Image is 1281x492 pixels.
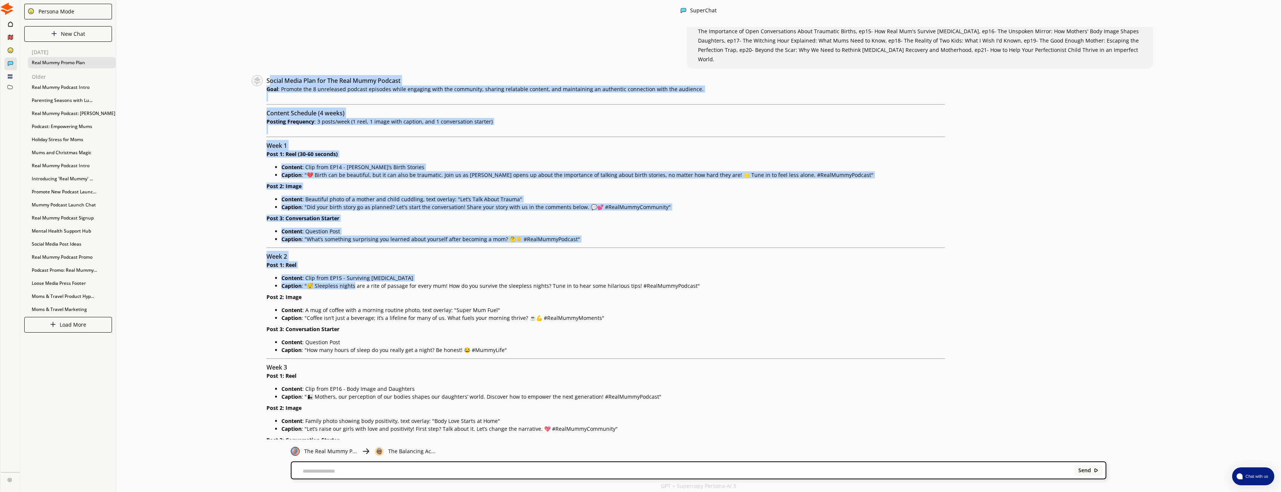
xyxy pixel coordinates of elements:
h3: Week 1 [267,140,945,151]
strong: Caption [281,314,302,321]
p: : "👩‍👧 Mothers, our perception of our bodies shapes our daughters’ world. Discover how to empower... [281,394,945,400]
strong: Content [281,385,302,392]
p: : A mug of coffee with a morning routine photo, text overlay: "Super Mum Fuel" [281,307,945,313]
div: Mums and Christmas Magic [28,147,116,158]
div: Real Mummy Podcast: [PERSON_NAME] [28,108,116,119]
p: Load More [60,322,86,328]
strong: Content [281,274,302,281]
strong: Post 3: Conversation Starter [267,215,339,222]
b: Send [1078,467,1091,473]
h3: Week 2 [267,251,945,262]
img: Close [1,3,13,15]
p: : Clip from EP15 - Surviving [MEDICAL_DATA] [281,275,945,281]
img: Close [50,321,56,327]
p: : Question Post [281,339,945,345]
strong: Content [281,339,302,346]
img: Close [375,447,384,456]
strong: Caption [281,425,302,432]
p: : Clip from EP14 - [PERSON_NAME]’s Birth Stories [281,164,945,170]
strong: Post 2: Image [267,183,302,190]
strong: Post 1: Reel (30-60 seconds) [267,150,338,158]
p: New Chat [61,31,85,37]
img: Close [252,75,263,86]
strong: Post 3: Conversation Starter [267,436,339,443]
p: The Real Mummy P... [304,448,357,454]
p: : Promote the 8 unreleased podcast episodes while engaging with the community, sharing relatable ... [267,86,945,92]
p: GPT + Supercopy Persona-AI 3 [661,483,736,489]
strong: Content [281,417,302,424]
strong: Caption [281,203,302,211]
p: The Balancing Ac... [388,448,436,454]
div: Persona Mode [36,9,74,15]
div: Promote New Podcast Launc... [28,186,116,197]
div: Holiday Stress for Moms [28,134,116,145]
strong: Caption [281,393,302,400]
button: atlas-launcher [1232,467,1274,485]
div: Moms & Travel Product Hyp... [28,291,116,302]
div: Real Mummy Podcast Promo [28,252,116,263]
a: Close [1,472,20,485]
div: SuperChat [690,7,717,15]
img: Close [28,8,34,15]
p: : "💔 Birth can be beautiful, but it can also be traumatic. Join us as [PERSON_NAME] opens up abou... [281,172,945,178]
p: : "What’s something surprising you learned about yourself after becoming a mom? 🤔👇 #RealMummyPodc... [281,236,945,242]
strong: Caption [281,171,302,178]
div: Mummy Podcast Launch Chat [28,199,116,211]
strong: Post 2: Image [267,293,302,301]
p: : "Coffee isn’t just a beverage; it’s a lifeline for many of us. What fuels your morning thrive? ... [281,315,945,321]
strong: Caption [281,236,302,243]
p: : Question Post [281,228,945,234]
img: Close [680,7,686,13]
p: [DATE] [32,49,116,55]
img: Close [291,447,300,456]
strong: Post 1: Reel [267,372,296,379]
p: : "Let’s raise our girls with love and positivity! First step? Talk about it. Let’s change the na... [281,426,945,432]
div: Mental Health Support Hub [28,225,116,237]
p: : "How many hours of sleep do you really get a night? Be honest! 😂 #MummyLife" [281,347,945,353]
strong: Content [281,228,302,235]
p: Older [32,74,116,80]
p: : Family photo showing body positivity, text overlay: "Body Love Starts at Home" [281,418,945,424]
strong: Caption [281,282,302,289]
strong: Posting Frequency [267,118,314,125]
div: Real Mummy Promo Plan [28,57,116,68]
p: : "Did your birth story go as planned? Let's start the conversation! Share your story with us in ... [281,204,945,210]
h3: Content Schedule (4 weeks) [267,108,945,119]
strong: Content [281,196,302,203]
div: Real Mummy Podcast Signup [28,212,116,224]
img: Close [51,31,57,37]
div: Introducing 'Real Mummy' ... [28,173,116,184]
div: Podcast: Empowering Mums [28,121,116,132]
strong: Goal [267,85,278,93]
strong: Post 3: Conversation Starter [267,326,339,333]
strong: Post 2: Image [267,404,302,411]
div: Social Media Post Ideas [28,239,116,250]
h3: Week 3 [267,362,945,373]
img: Close [7,477,12,482]
p: : Beautiful photo of a mother and child cuddling, text overlay: "Let’s Talk About Trauma" [281,196,945,202]
strong: Caption [281,346,302,354]
p: : "😴 Sleepless nights are a rite of passage for every mum! How do you survive the sleepless night... [281,283,945,289]
div: Real Mummy Podcast Intro [28,160,116,171]
p: : Clip from EP16 - Body Image and Daughters [281,386,945,392]
h3: Social Media Plan for The Real Mummy Podcast [267,75,945,86]
strong: Content [281,306,302,314]
div: Loose Media Press Footer [28,278,116,289]
div: Real Mummy Podcast Intro [28,82,116,93]
div: Moms & Travel Marketing [28,304,116,315]
p: : 3 posts/week (1 reel, 1 image with caption, and 1 conversation starter) [267,119,945,125]
strong: Post 1: Reel [267,261,296,268]
span: Chat with us [1243,473,1270,479]
img: Close [361,447,370,456]
div: Podcast Promo: Real Mummy... [28,265,116,276]
strong: Content [281,164,302,171]
img: Close [1094,468,1099,473]
div: Parenting Seasons with Lu... [28,95,116,106]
